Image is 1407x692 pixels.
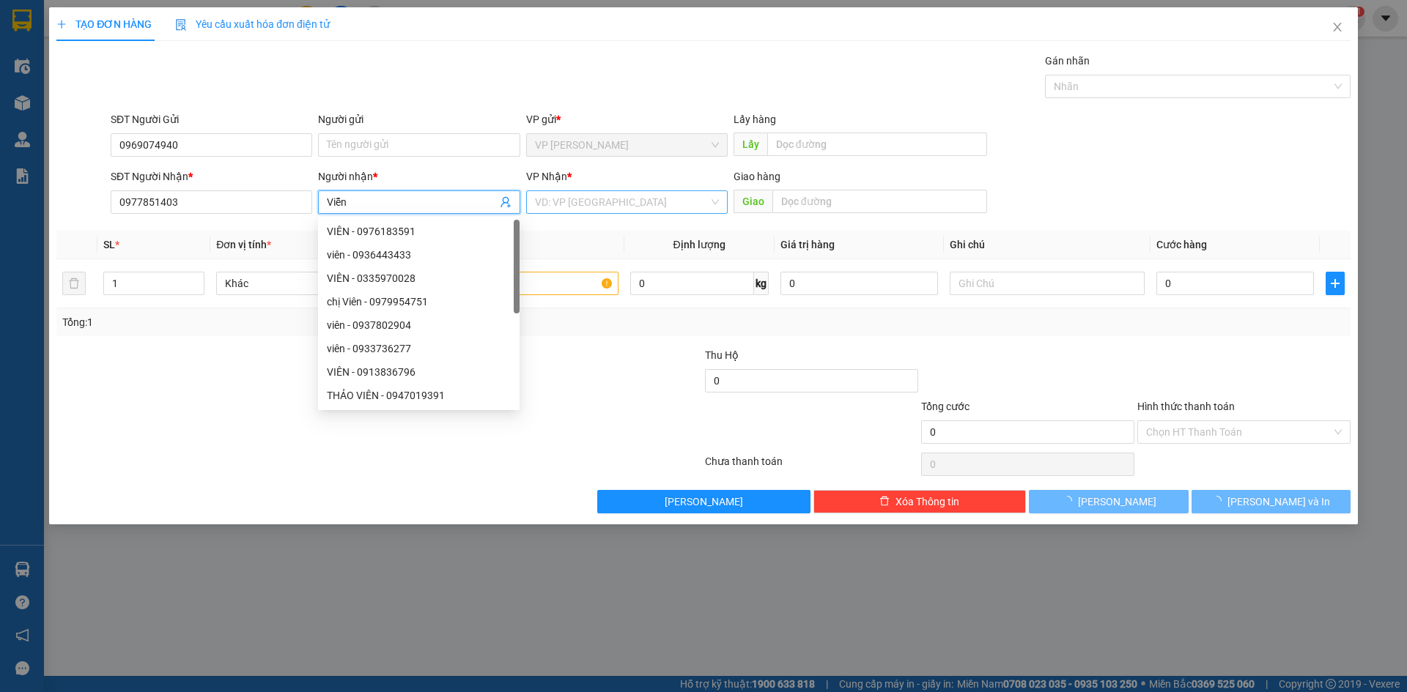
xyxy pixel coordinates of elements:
[526,171,567,182] span: VP Nhận
[327,223,511,239] div: VIÊN - 0976183591
[767,133,987,156] input: Dọc đường
[1326,278,1344,289] span: plus
[734,190,772,213] span: Giao
[1045,55,1090,67] label: Gán nhãn
[921,401,970,412] span: Tổng cước
[1062,496,1078,506] span: loading
[318,111,520,127] div: Người gửi
[1211,496,1227,506] span: loading
[56,18,152,30] span: TẠO ĐƠN HÀNG
[327,364,511,380] div: VIÊN - 0913836796
[1192,490,1351,513] button: [PERSON_NAME] và In
[526,111,728,127] div: VP gửi
[318,360,520,384] div: VIÊN - 0913836796
[327,294,511,310] div: chị Viên - 0979954751
[318,243,520,267] div: viên - 0936443433
[318,384,520,407] div: THẢO VIÊN - 0947019391
[734,133,767,156] span: Lấy
[423,272,618,295] input: VD: Bàn, Ghế
[111,168,312,185] div: SĐT Người Nhận
[734,171,780,182] span: Giao hàng
[318,168,520,185] div: Người nhận
[665,494,743,510] span: [PERSON_NAME]
[318,290,520,313] div: chị Viên - 0979954751
[175,18,330,30] span: Yêu cầu xuất hóa đơn điện tử
[327,387,511,403] div: THẢO VIÊN - 0947019391
[535,134,719,156] span: VP Phan Thiết
[327,247,511,263] div: viên - 0936443433
[673,239,725,250] span: Định lượng
[734,114,776,125] span: Lấy hàng
[597,490,810,513] button: [PERSON_NAME]
[895,494,959,510] span: Xóa Thông tin
[62,314,543,330] div: Tổng: 1
[950,272,1145,295] input: Ghi Chú
[705,349,739,361] span: Thu Hộ
[62,272,86,295] button: delete
[780,272,938,295] input: 0
[216,239,271,250] span: Đơn vị tính
[111,111,312,127] div: SĐT Người Gửi
[1156,239,1207,250] span: Cước hàng
[1332,21,1343,33] span: close
[780,239,835,250] span: Giá trị hàng
[703,453,920,479] div: Chưa thanh toán
[813,490,1027,513] button: deleteXóa Thông tin
[56,19,67,29] span: plus
[318,313,520,337] div: viên - 0937802904
[103,239,115,250] span: SL
[1078,494,1156,510] span: [PERSON_NAME]
[225,272,402,294] span: Khác
[318,220,520,243] div: VIÊN - 0976183591
[1317,7,1358,48] button: Close
[1029,490,1188,513] button: [PERSON_NAME]
[1326,272,1345,295] button: plus
[175,19,187,31] img: icon
[318,337,520,360] div: viên - 0933736277
[1137,401,1235,412] label: Hình thức thanh toán
[327,270,511,286] div: VIÊN - 0335970028
[944,231,1151,259] th: Ghi chú
[318,267,520,290] div: VIÊN - 0335970028
[500,196,512,208] span: user-add
[327,317,511,333] div: viên - 0937802904
[1227,494,1330,510] span: [PERSON_NAME] và In
[754,272,769,295] span: kg
[772,190,987,213] input: Dọc đường
[327,341,511,357] div: viên - 0933736277
[879,496,890,507] span: delete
